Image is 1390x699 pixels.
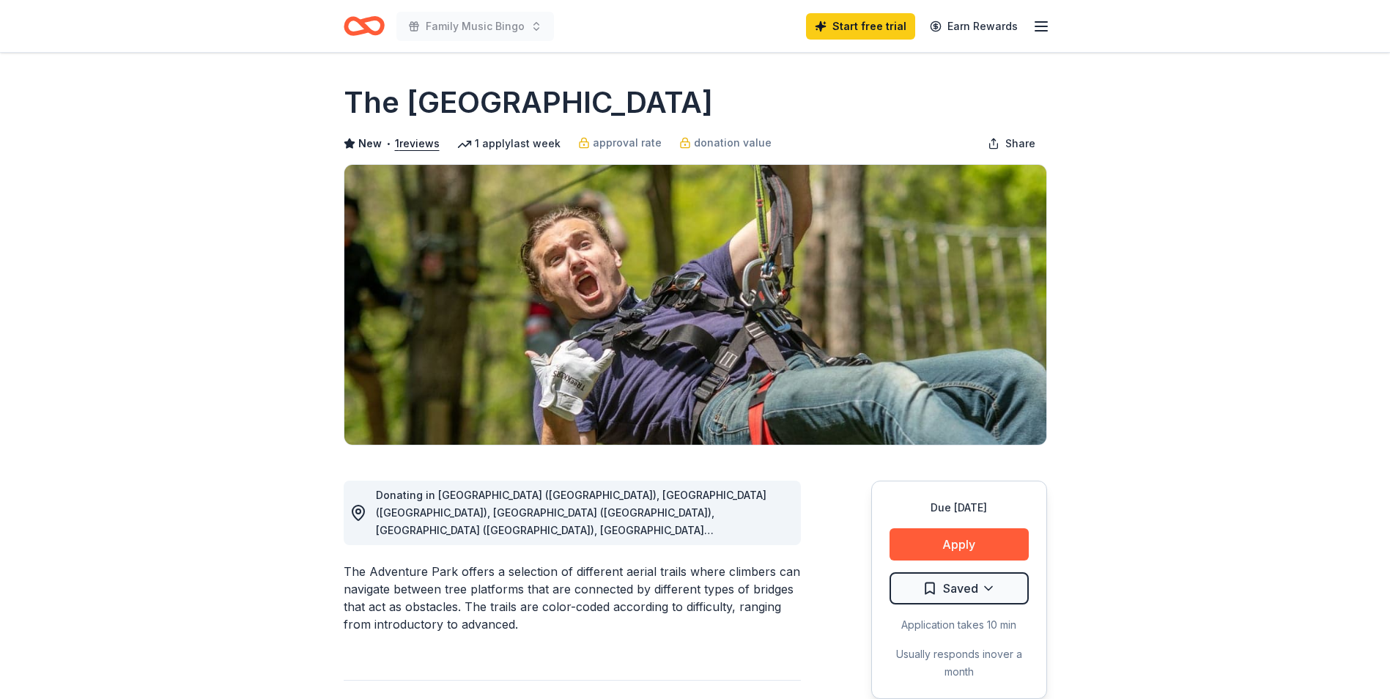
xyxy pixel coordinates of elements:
[426,18,525,35] span: Family Music Bingo
[593,134,662,152] span: approval rate
[344,82,713,123] h1: The [GEOGRAPHIC_DATA]
[694,134,772,152] span: donation value
[943,579,978,598] span: Saved
[385,138,391,149] span: •
[457,135,561,152] div: 1 apply last week
[344,165,1046,445] img: Image for The Adventure Park
[395,135,440,152] button: 1reviews
[1005,135,1035,152] span: Share
[344,9,385,43] a: Home
[890,646,1029,681] div: Usually responds in over a month
[921,13,1027,40] a: Earn Rewards
[890,499,1029,517] div: Due [DATE]
[890,528,1029,561] button: Apply
[396,12,554,41] button: Family Music Bingo
[679,134,772,152] a: donation value
[376,489,769,554] span: Donating in [GEOGRAPHIC_DATA] ([GEOGRAPHIC_DATA]), [GEOGRAPHIC_DATA] ([GEOGRAPHIC_DATA]), [GEOGRA...
[358,135,382,152] span: New
[344,563,801,633] div: The Adventure Park offers a selection of different aerial trails where climbers can navigate betw...
[976,129,1047,158] button: Share
[890,616,1029,634] div: Application takes 10 min
[578,134,662,152] a: approval rate
[890,572,1029,604] button: Saved
[806,13,915,40] a: Start free trial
